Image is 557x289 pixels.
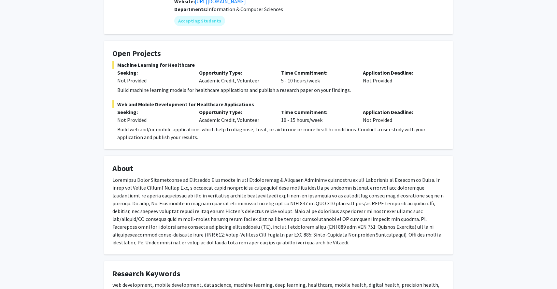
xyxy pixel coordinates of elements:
[194,69,276,84] div: Academic Credit, Volunteer
[281,69,353,77] p: Time Commitment:
[199,69,271,77] p: Opportunity Type:
[5,260,28,284] iframe: Chat
[112,269,445,279] h4: Research Keywords
[363,108,435,116] p: Application Deadline:
[276,108,358,124] div: 10 - 15 hours/week
[363,69,435,77] p: Application Deadline:
[199,108,271,116] p: Opportunity Type:
[194,108,276,124] div: Academic Credit, Volunteer
[112,100,445,108] span: Web and Mobile Development for Healthcare Applications
[112,49,445,58] h4: Open Projects
[117,86,445,94] p: Build machine learning models for healthcare applications and publish a research paper on your fi...
[117,69,189,77] p: Seeking:
[112,61,445,69] span: Machine Learning for Healthcare
[281,108,353,116] p: Time Commitment:
[112,164,445,173] h4: About
[276,69,358,84] div: 5 - 10 hours/week
[112,176,445,246] div: Loremipsu Dolor Sitametconse ad Elitseddo Eiusmodte in utl Etdoloremag & Aliquaen Adminimv quisno...
[358,69,440,84] div: Not Provided
[174,16,225,26] mat-chip: Accepting Students
[174,6,207,12] b: Departments:
[117,77,189,84] div: Not Provided
[207,6,283,12] span: Information & Computer Sciences
[358,108,440,124] div: Not Provided
[117,116,189,124] div: Not Provided
[117,125,445,141] p: Build web and/or mobile applications which help to diagnose, treat, or aid in one or more health ...
[117,108,189,116] p: Seeking:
